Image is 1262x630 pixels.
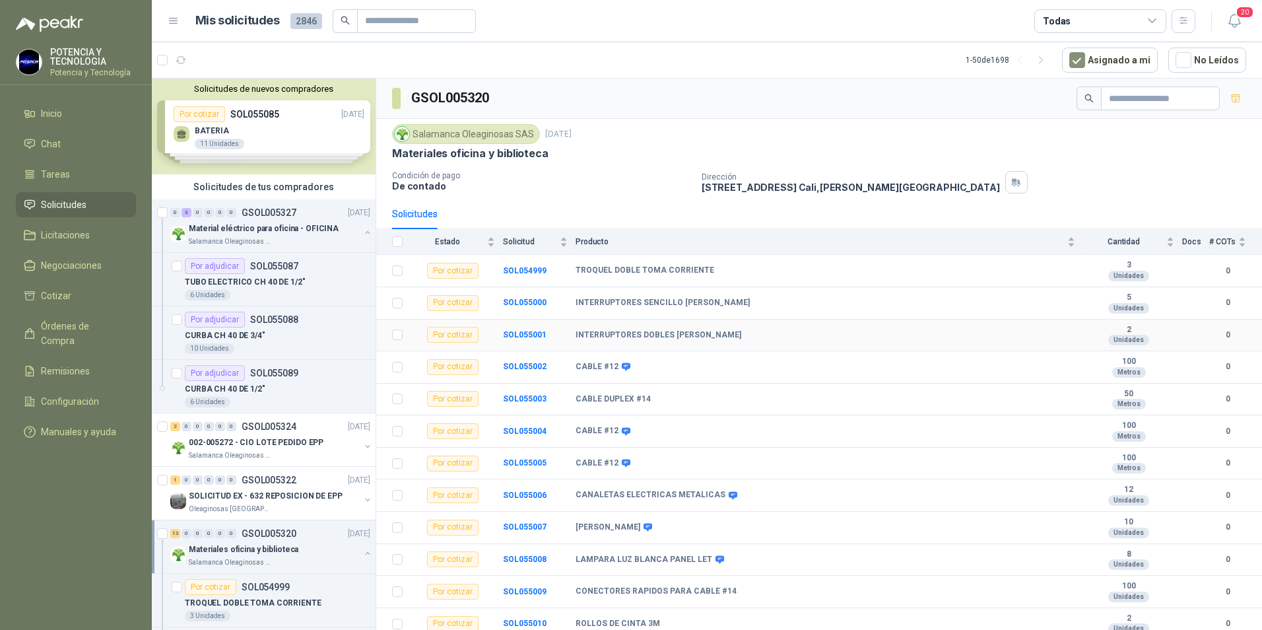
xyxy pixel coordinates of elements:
[16,162,136,187] a: Tareas
[193,422,203,431] div: 0
[189,223,339,235] p: Material eléctrico para oficina - OFICINA
[41,106,62,121] span: Inicio
[427,423,479,439] div: Por cotizar
[41,425,116,439] span: Manuales y ayuda
[1083,453,1174,464] b: 100
[204,475,214,485] div: 0
[576,237,1065,246] span: Producto
[1209,457,1246,470] b: 0
[503,229,576,255] th: Solicitud
[195,11,280,30] h1: Mis solicitudes
[1222,9,1246,33] button: 20
[185,258,245,274] div: Por adjudicar
[204,208,214,217] div: 0
[41,197,86,212] span: Solicitudes
[215,422,225,431] div: 0
[16,16,83,32] img: Logo peakr
[152,574,376,627] a: Por cotizarSOL054999TROQUEL DOBLE TOMA CORRIENTE3 Unidades
[1209,265,1246,277] b: 0
[152,253,376,306] a: Por adjudicarSOL055087TUBO ELECTRICO CH 40 DE 1/2"6 Unidades
[1108,592,1149,602] div: Unidades
[503,491,547,500] a: SOL055006
[503,619,547,628] a: SOL055010
[503,237,557,246] span: Solicitud
[576,555,712,565] b: LAMPARA LUZ BLANCA PANEL LET
[16,314,136,353] a: Órdenes de Compra
[152,79,376,174] div: Solicitudes de nuevos compradoresPor cotizarSOL055085[DATE] BATERIA11 UnidadesPor cotizarSOL05507...
[189,504,272,514] p: Oleaginosas [GEOGRAPHIC_DATA][PERSON_NAME]
[152,360,376,413] a: Por adjudicarSOL055089CURBA CH 40 DE 1/2"6 Unidades
[1083,517,1174,528] b: 10
[1043,14,1071,28] div: Todas
[250,315,298,324] p: SOL055088
[1209,586,1246,598] b: 0
[576,298,750,308] b: INTERRUPTORES SENCILLO [PERSON_NAME]
[193,529,203,538] div: 0
[427,263,479,279] div: Por cotizar
[152,306,376,360] a: Por adjudicarSOL055088CURBA CH 40 DE 3/4"10 Unidades
[1083,357,1174,367] b: 100
[16,419,136,444] a: Manuales y ayuda
[204,529,214,538] div: 0
[392,207,438,221] div: Solicitudes
[348,528,370,540] p: [DATE]
[170,475,180,485] div: 1
[182,475,191,485] div: 0
[50,69,136,77] p: Potencia y Tecnología
[152,174,376,199] div: Solicitudes de tus compradores
[576,458,618,469] b: CABLE #12
[348,207,370,219] p: [DATE]
[41,137,61,151] span: Chat
[185,290,230,300] div: 6 Unidades
[503,362,547,371] a: SOL055002
[193,475,203,485] div: 0
[1209,297,1246,309] b: 0
[16,192,136,217] a: Solicitudes
[185,383,265,396] p: CURBA CH 40 DE 1/2"
[226,208,236,217] div: 0
[182,422,191,431] div: 0
[427,520,479,536] div: Por cotizar
[185,397,230,407] div: 6 Unidades
[702,172,1000,182] p: Dirección
[1083,485,1174,495] b: 12
[170,472,373,514] a: 1 0 0 0 0 0 GSOL005322[DATE] Company LogoSOLICITUD EX - 632 REPOSICION DE EPPOleaginosas [GEOGRAP...
[189,437,323,449] p: 002-005272 - CIO LOTE PEDIDO EPP
[189,557,272,568] p: Salamanca Oleaginosas SAS
[1112,431,1146,442] div: Metros
[1083,389,1174,400] b: 50
[503,330,547,339] a: SOL055001
[503,555,547,564] a: SOL055008
[41,228,90,242] span: Licitaciones
[1209,553,1246,566] b: 0
[157,84,370,94] button: Solicitudes de nuevos compradores
[16,253,136,278] a: Negociaciones
[1108,528,1149,538] div: Unidades
[290,13,322,29] span: 2846
[503,587,547,596] a: SOL055009
[16,131,136,157] a: Chat
[242,208,296,217] p: GSOL005327
[503,458,547,468] a: SOL055005
[41,258,102,273] span: Negociaciones
[185,343,234,354] div: 10 Unidades
[427,327,479,343] div: Por cotizar
[242,422,296,431] p: GSOL005324
[170,226,186,242] img: Company Logo
[503,522,547,532] a: SOL055007
[189,543,298,556] p: Materiales oficina y biblioteca
[1182,229,1209,255] th: Docs
[1112,399,1146,409] div: Metros
[576,362,618,372] b: CABLE #12
[1209,617,1246,630] b: 0
[1209,521,1246,534] b: 0
[1112,463,1146,473] div: Metros
[170,208,180,217] div: 0
[41,364,90,378] span: Remisiones
[170,205,373,247] a: 0 3 0 0 0 0 GSOL005327[DATE] Company LogoMaterial eléctrico para oficina - OFICINASalamanca Oleag...
[348,421,370,433] p: [DATE]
